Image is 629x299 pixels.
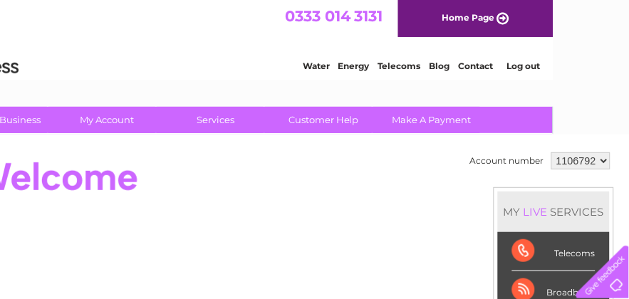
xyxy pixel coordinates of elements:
a: Contact [534,61,569,71]
a: Telecoms [454,61,497,71]
div: MY SERVICES [498,192,610,232]
a: Energy [414,61,445,71]
a: Make A Payment [373,107,491,133]
a: Water [378,61,405,71]
a: Services [157,107,274,133]
div: LIVE [521,205,551,219]
a: Blog [505,61,526,71]
a: Log out [582,61,615,71]
td: Account number [467,149,548,173]
a: Customer Help [265,107,383,133]
img: logo.png [22,37,95,80]
div: Telecoms [512,232,596,271]
a: 0333 014 3131 [360,7,459,25]
a: My Account [48,107,166,133]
